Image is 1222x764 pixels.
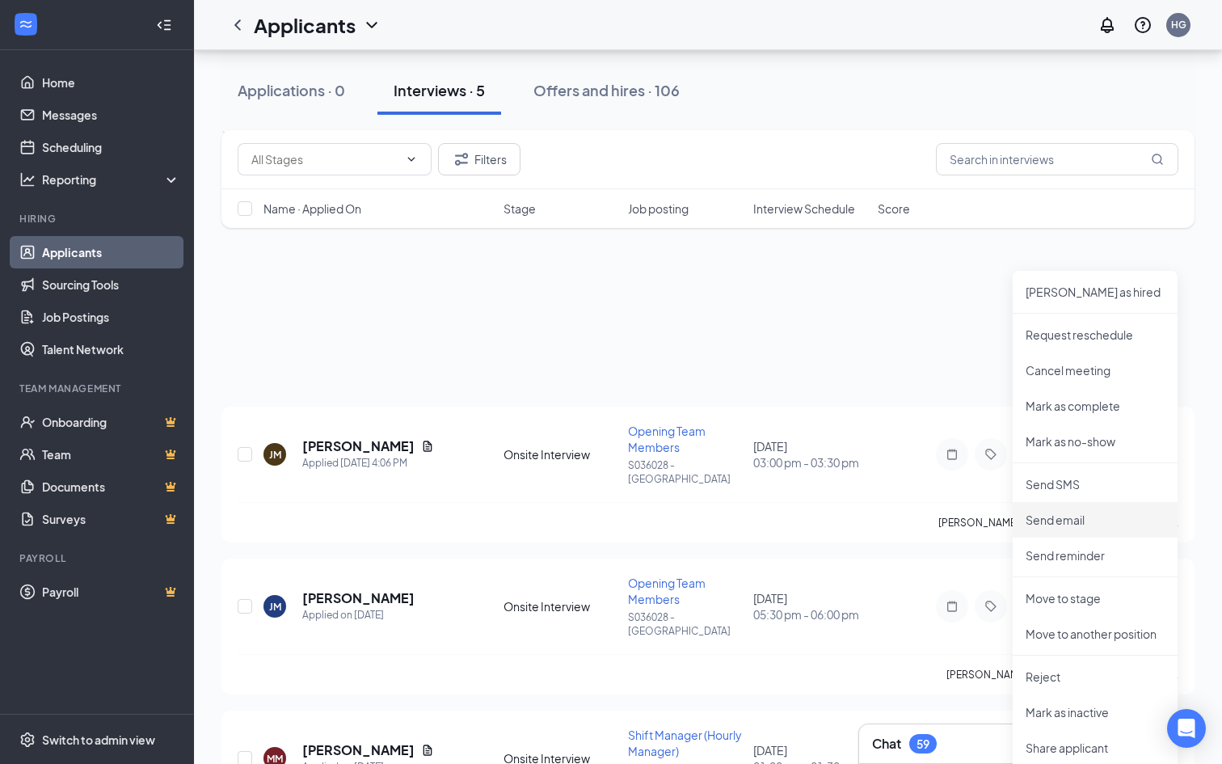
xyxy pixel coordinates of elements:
[753,606,868,623] span: 05:30 pm - 06:00 pm
[421,744,434,757] svg: Document
[394,80,485,100] div: Interviews · 5
[42,99,180,131] a: Messages
[254,11,356,39] h1: Applicants
[504,598,618,614] div: Onsite Interview
[936,143,1178,175] input: Search in interviews
[19,551,177,565] div: Payroll
[263,200,361,217] span: Name · Applied On
[42,503,180,535] a: SurveysCrown
[628,576,706,606] span: Opening Team Members
[878,200,910,217] span: Score
[1133,15,1152,35] svg: QuestionInfo
[42,131,180,163] a: Scheduling
[753,200,855,217] span: Interview Schedule
[753,454,868,471] span: 03:00 pm - 03:30 pm
[302,455,434,471] div: Applied [DATE] 4:06 PM
[438,143,520,175] button: Filter Filters
[19,732,36,748] svg: Settings
[753,590,868,623] div: [DATE]
[452,150,471,169] svg: Filter
[302,607,415,623] div: Applied on [DATE]
[872,735,901,753] h3: Chat
[18,16,34,32] svg: WorkstreamLogo
[942,600,962,613] svg: Note
[753,438,868,471] div: [DATE]
[42,732,155,748] div: Switch to admin view
[628,424,706,454] span: Opening Team Members
[42,301,180,333] a: Job Postings
[1098,15,1117,35] svg: Notifications
[269,600,281,614] div: JM
[405,153,418,166] svg: ChevronDown
[1167,709,1206,748] div: Open Intercom Messenger
[238,80,345,100] div: Applications · 0
[981,448,1001,461] svg: Tag
[362,15,381,35] svg: ChevronDown
[302,437,415,455] h5: [PERSON_NAME]
[42,576,180,608] a: PayrollCrown
[42,333,180,365] a: Talent Network
[628,728,742,758] span: Shift Manager (Hourly Manager)
[917,737,929,751] div: 59
[981,600,1001,613] svg: Tag
[938,516,1178,530] p: [PERSON_NAME] has applied more than .
[628,458,743,486] p: S036028 - [GEOGRAPHIC_DATA]
[19,212,177,226] div: Hiring
[504,200,536,217] span: Stage
[42,471,180,503] a: DocumentsCrown
[42,268,180,301] a: Sourcing Tools
[628,200,689,217] span: Job posting
[156,17,172,33] svg: Collapse
[1171,18,1186,32] div: HG
[533,80,680,100] div: Offers and hires · 106
[42,66,180,99] a: Home
[946,668,1178,682] p: [PERSON_NAME] has applied more than .
[302,589,415,607] h5: [PERSON_NAME]
[942,448,962,461] svg: Note
[19,171,36,188] svg: Analysis
[504,446,618,462] div: Onsite Interview
[42,438,180,471] a: TeamCrown
[421,440,434,453] svg: Document
[1026,433,1165,450] p: Mark as no-show
[19,382,177,395] div: Team Management
[302,741,415,759] h5: [PERSON_NAME]
[628,610,743,638] p: S036028 - [GEOGRAPHIC_DATA]
[269,448,281,462] div: JM
[42,236,180,268] a: Applicants
[1151,153,1164,166] svg: MagnifyingGlass
[228,15,247,35] svg: ChevronLeft
[251,150,398,168] input: All Stages
[42,171,181,188] div: Reporting
[42,406,180,438] a: OnboardingCrown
